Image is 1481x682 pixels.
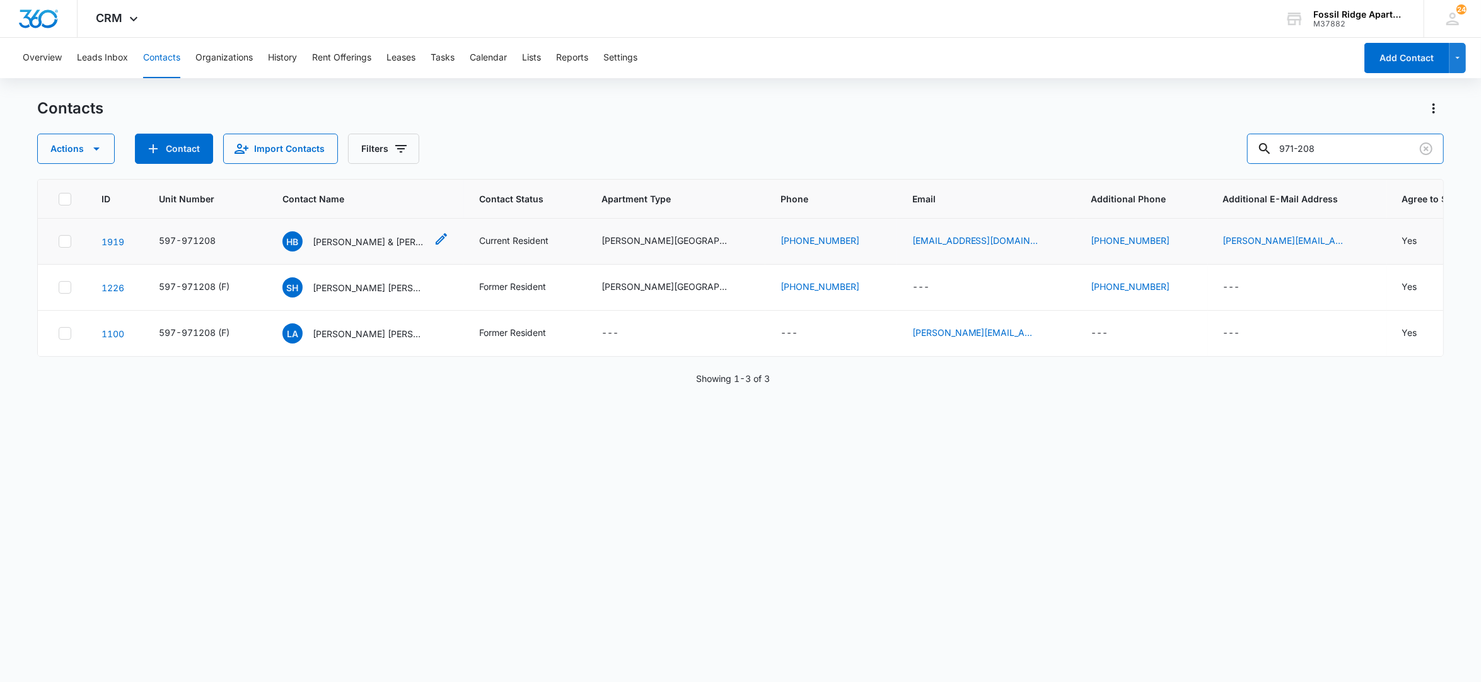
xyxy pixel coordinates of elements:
[313,235,426,248] p: [PERSON_NAME] & [PERSON_NAME]
[1402,326,1440,341] div: Agree to Subscribe - Yes - Select to Edit Field
[135,134,213,164] button: Add Contact
[912,280,952,295] div: Email - - Select to Edit Field
[479,234,549,247] div: Current Resident
[313,327,426,340] p: [PERSON_NAME] [PERSON_NAME] and [PERSON_NAME]
[912,326,1038,339] a: [PERSON_NAME][EMAIL_ADDRESS][PERSON_NAME][DOMAIN_NAME]
[781,192,864,205] span: Phone
[781,234,859,247] a: [PHONE_NUMBER]
[1223,326,1263,341] div: Additional E-Mail Address - - Select to Edit Field
[386,38,415,78] button: Leases
[268,38,297,78] button: History
[601,280,750,295] div: Apartment Type - Estes Park - Select to Edit Field
[223,134,338,164] button: Import Contacts
[601,192,750,205] span: Apartment Type
[696,372,770,385] p: Showing 1-3 of 3
[282,323,449,344] div: Contact Name - Logan Allen Parker Allen and Jenna Wick - Select to Edit Field
[1456,4,1466,14] div: notifications count
[781,280,859,293] a: [PHONE_NUMBER]
[781,280,882,295] div: Phone - 9706732494 - Select to Edit Field
[1091,234,1170,247] a: [PHONE_NUMBER]
[348,134,419,164] button: Filters
[159,326,252,341] div: Unit Number - 597-971208 (F) - Select to Edit Field
[601,234,728,247] div: [PERSON_NAME][GEOGRAPHIC_DATA]
[282,323,303,344] span: LA
[1223,280,1240,295] div: ---
[37,134,115,164] button: Actions
[159,280,229,293] div: 597-971208 (F)
[912,234,1038,247] a: [EMAIL_ADDRESS][DOMAIN_NAME]
[96,11,123,25] span: CRM
[159,234,216,247] div: 597-971208
[1091,280,1170,293] a: [PHONE_NUMBER]
[601,326,641,341] div: Apartment Type - - Select to Edit Field
[912,192,1043,205] span: Email
[1402,280,1440,295] div: Agree to Subscribe - Yes - Select to Edit Field
[1223,234,1349,247] a: [PERSON_NAME][EMAIL_ADDRESS][DOMAIN_NAME]
[1091,280,1193,295] div: Additional Phone - 7206003899 - Select to Edit Field
[781,234,882,249] div: Phone - 8023552718 - Select to Edit Field
[1091,326,1131,341] div: Additional Phone - - Select to Edit Field
[1223,280,1263,295] div: Additional E-Mail Address - - Select to Edit Field
[470,38,507,78] button: Calendar
[479,280,546,293] div: Former Resident
[1456,4,1466,14] span: 24
[1223,326,1240,341] div: ---
[159,280,252,295] div: Unit Number - 597-971208 (F) - Select to Edit Field
[282,231,303,251] span: HB
[1223,192,1372,205] span: Additional E-Mail Address
[23,38,62,78] button: Overview
[1313,9,1405,20] div: account name
[195,38,253,78] button: Organizations
[556,38,588,78] button: Reports
[1247,134,1444,164] input: Search Contacts
[102,236,124,247] a: Navigate to contact details page for Haley Boucher & Kody Sanders
[479,234,571,249] div: Contact Status - Current Resident - Select to Edit Field
[282,277,449,298] div: Contact Name - Stephanie Harmon Jeffrey Alan Brown - Select to Edit Field
[1091,192,1193,205] span: Additional Phone
[601,280,728,293] div: [PERSON_NAME][GEOGRAPHIC_DATA]
[282,192,431,205] span: Contact Name
[601,234,750,249] div: Apartment Type - Estes Park - Select to Edit Field
[37,99,103,118] h1: Contacts
[1402,326,1417,339] div: Yes
[1223,234,1372,249] div: Additional E-Mail Address - sanders.kody7@gmail.com - Select to Edit Field
[781,326,798,341] div: ---
[77,38,128,78] button: Leads Inbox
[1364,43,1449,73] button: Add Contact
[522,38,541,78] button: Lists
[1416,139,1436,159] button: Clear
[1091,326,1108,341] div: ---
[313,281,426,294] p: [PERSON_NAME] [PERSON_NAME] [PERSON_NAME]
[601,326,619,341] div: ---
[912,234,1061,249] div: Email - haleyboucher4@gmail.com - Select to Edit Field
[1402,280,1417,293] div: Yes
[102,328,124,339] a: Navigate to contact details page for Logan Allen Parker Allen and Jenna Wick
[1091,234,1193,249] div: Additional Phone - 8028091918 - Select to Edit Field
[912,280,929,295] div: ---
[282,231,449,251] div: Contact Name - Haley Boucher & Kody Sanders - Select to Edit Field
[102,192,110,205] span: ID
[1424,98,1444,118] button: Actions
[479,192,553,205] span: Contact Status
[143,38,180,78] button: Contacts
[159,192,252,205] span: Unit Number
[1402,234,1440,249] div: Agree to Subscribe - Yes - Select to Edit Field
[102,282,124,293] a: Navigate to contact details page for Stephanie Harmon Jeffrey Alan Brown
[479,280,569,295] div: Contact Status - Former Resident - Select to Edit Field
[1402,234,1417,247] div: Yes
[312,38,371,78] button: Rent Offerings
[912,326,1061,341] div: Email - jenna.wick@yahoo.com - Select to Edit Field
[431,38,455,78] button: Tasks
[479,326,546,339] div: Former Resident
[479,326,569,341] div: Contact Status - Former Resident - Select to Edit Field
[159,326,229,339] div: 597-971208 (F)
[603,38,637,78] button: Settings
[159,234,238,249] div: Unit Number - 597-971208 - Select to Edit Field
[282,277,303,298] span: SH
[781,326,820,341] div: Phone - - Select to Edit Field
[1313,20,1405,28] div: account id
